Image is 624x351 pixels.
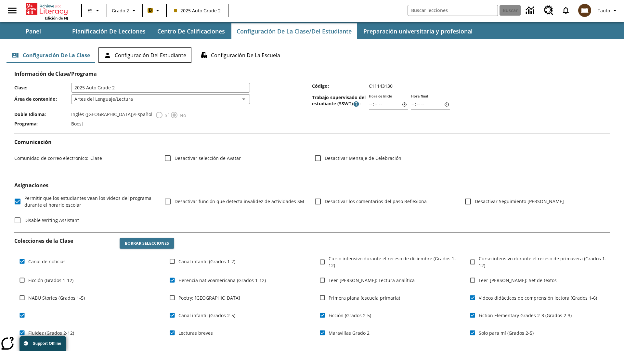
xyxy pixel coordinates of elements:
span: Leer-[PERSON_NAME]: Lectura analítica [329,277,415,284]
a: Notificaciones [557,2,574,19]
span: Fluidez (Grados 2-12) [28,330,74,336]
h2: Información de Clase/Programa [14,71,610,77]
span: Canal de noticias [28,258,66,265]
div: Comunicación [14,139,610,172]
h2: Asignaciones [14,182,610,188]
button: Configuración de la escuela [195,47,285,63]
label: Hora final [411,94,428,99]
div: Colecciones de la Clase [14,233,610,346]
div: Artes del Lenguaje/Lectura [71,94,250,104]
span: Fiction Elementary Grades 2-3 (Grados 2-3) [479,312,572,319]
a: Centro de información [522,2,540,19]
span: Código : [312,83,369,89]
div: Configuración de la clase/del estudiante [6,47,617,63]
span: Lecturas breves [178,330,213,336]
button: Boost El color de la clase es anaranjado claro. Cambiar el color de la clase. [145,5,164,16]
h2: Colecciones de la Clase [14,238,114,244]
span: Área de contenido : [14,96,71,102]
span: Edición de NJ [45,16,68,20]
span: No [178,112,186,119]
span: Videos didácticos de comprensión lectora (Grados 1-6) [479,294,597,301]
label: Hora de inicio [369,94,392,99]
label: Inglés ([GEOGRAPHIC_DATA])/Español [71,111,152,119]
a: Portada [26,3,68,16]
span: ES [87,7,93,14]
button: Configuración del estudiante [98,47,191,63]
span: Desactivar los comentarios del paso Reflexiona [325,198,427,205]
button: El Tiempo Supervisado de Trabajo Estudiantil es el período durante el cual los estudiantes pueden... [353,101,359,107]
span: Clase [88,155,102,161]
h2: Comunicación [14,139,610,145]
span: Primera plana (escuela primaria) [329,294,400,301]
span: Doble Idioma : [14,111,71,117]
span: B [149,6,152,14]
span: Curso intensivo durante el receso de primavera (Grados 1-12) [479,255,610,269]
span: Disable Writing Assistant [24,217,79,224]
button: Panel [1,23,66,39]
div: Información de Clase/Programa [14,77,610,128]
button: Configuración de la clase/del estudiante [231,23,357,39]
span: 2025 Auto Grade 2 [174,7,221,14]
button: Abrir el menú lateral [3,1,22,20]
span: Desactivar Mensaje de Celebración [325,155,401,162]
div: Portada [26,2,68,20]
span: Curso intensivo durante el receso de diciembre (Grados 1-12) [329,255,460,269]
span: Desactivar selección de Avatar [175,155,241,162]
span: Desactivar función que detecta invalidez de actividades SM [175,198,304,205]
span: Maravillas Grado 2 [329,330,370,336]
span: Clase : [14,84,71,91]
span: Desactivar Seguimiento [PERSON_NAME] [475,198,564,205]
span: NABU Stories (Grados 1-5) [28,294,85,301]
span: Support Offline [33,341,61,346]
span: Poetry: [GEOGRAPHIC_DATA] [178,294,240,301]
span: Permitir que los estudiantes vean los videos del programa durante el horario escolar [24,195,154,208]
button: Escoja un nuevo avatar [574,2,595,19]
span: Herencia nativoamericana (Grados 1-12) [178,277,266,284]
a: Centro de recursos, Se abrirá en una pestaña nueva. [540,2,557,19]
span: Comunidad de correo electrónico : [14,155,88,161]
span: Sí [163,112,169,119]
button: Perfil/Configuración [595,5,621,16]
span: Programa : [14,121,71,127]
div: Asignaciones [14,182,610,227]
span: Canal infantil (Grados 1-2) [178,258,235,265]
button: Planificación de lecciones [67,23,151,39]
button: Centro de calificaciones [152,23,230,39]
span: Grado 2 [112,7,129,14]
input: Clase [71,83,250,93]
button: Borrar selecciones [120,238,174,249]
img: avatar image [578,4,591,17]
span: Ficción (Grados 2-5) [329,312,371,319]
span: C11143130 [369,83,393,89]
button: Lenguaje: ES, Selecciona un idioma [84,5,105,16]
span: Tauto [598,7,610,14]
button: Preparación universitaria y profesional [358,23,478,39]
span: Ficción (Grados 1-12) [28,277,73,284]
input: Buscar campo [408,5,498,16]
span: Solo para mí (Grados 2-5) [479,330,534,336]
button: Grado: Grado 2, Elige un grado [109,5,140,16]
span: Canal infantil (Grados 2-5) [178,312,235,319]
button: Configuración de la clase [6,47,95,63]
span: Leer-[PERSON_NAME]: Set de textos [479,277,557,284]
span: Boost [71,121,83,127]
button: Support Offline [19,336,66,351]
span: Trabajo supervisado del estudiante (SSWT) : [312,94,369,107]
